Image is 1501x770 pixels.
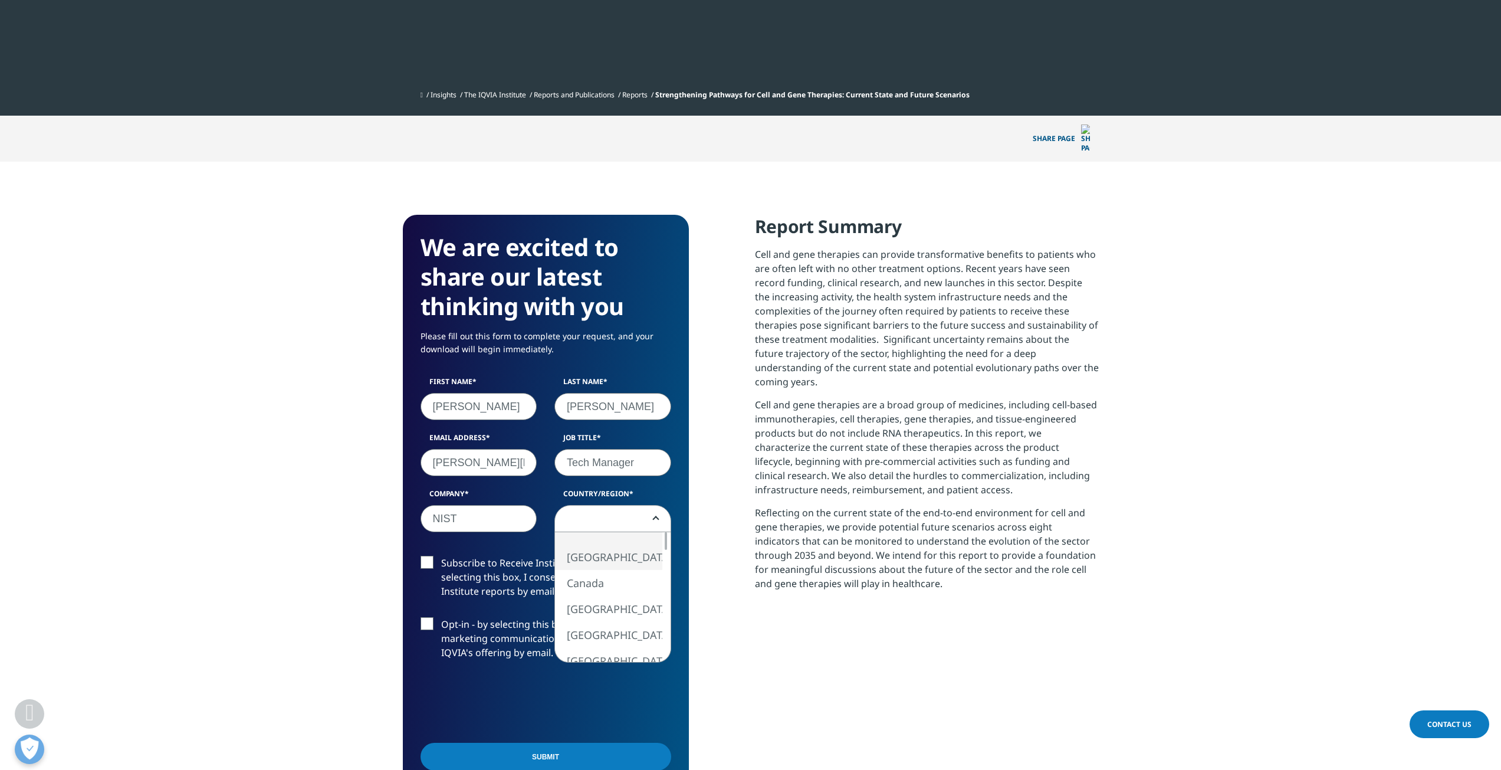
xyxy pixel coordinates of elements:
[554,376,671,393] label: Last Name
[421,432,537,449] label: Email Address
[421,376,537,393] label: First Name
[755,247,1099,398] p: Cell and gene therapies can provide transformative benefits to patients who are often left with n...
[555,570,662,596] li: Canada
[755,506,1099,599] p: Reflecting on the current state of the end-to-end environment for cell and gene therapies, we pro...
[15,735,44,764] button: Open Preferences
[554,489,671,505] label: Country/Region
[421,556,671,605] label: Subscribe to Receive Institute Reports - by selecting this box, I consent to receiving IQVIA Inst...
[1024,116,1099,162] button: Share PAGEShare PAGE
[421,489,537,505] label: Company
[464,90,526,100] a: The IQVIA Institute
[622,90,648,100] a: Reports
[431,90,456,100] a: Insights
[555,544,662,570] li: [GEOGRAPHIC_DATA]
[1081,124,1090,153] img: Share PAGE
[555,622,662,648] li: [GEOGRAPHIC_DATA]
[655,90,970,100] span: Strengthening Pathways for Cell and Gene Therapies: Current State and Future Scenarios
[1024,116,1099,162] p: Share PAGE
[555,596,662,622] li: [GEOGRAPHIC_DATA]
[555,648,662,674] li: [GEOGRAPHIC_DATA]
[421,232,671,321] h3: We are excited to share our latest thinking with you
[421,330,671,365] p: Please fill out this form to complete your request, and your download will begin immediately.
[755,215,1099,247] h4: Report Summary
[554,432,671,449] label: Job Title
[1427,719,1472,729] span: Contact Us
[421,617,671,666] label: Opt-in - by selecting this box, I consent to receiving marketing communications and information a...
[421,679,600,725] iframe: reCAPTCHA
[755,398,1099,506] p: Cell and gene therapies are a broad group of medicines, including cell-based immunotherapies, cel...
[1410,710,1489,738] a: Contact Us
[534,90,615,100] a: Reports and Publications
